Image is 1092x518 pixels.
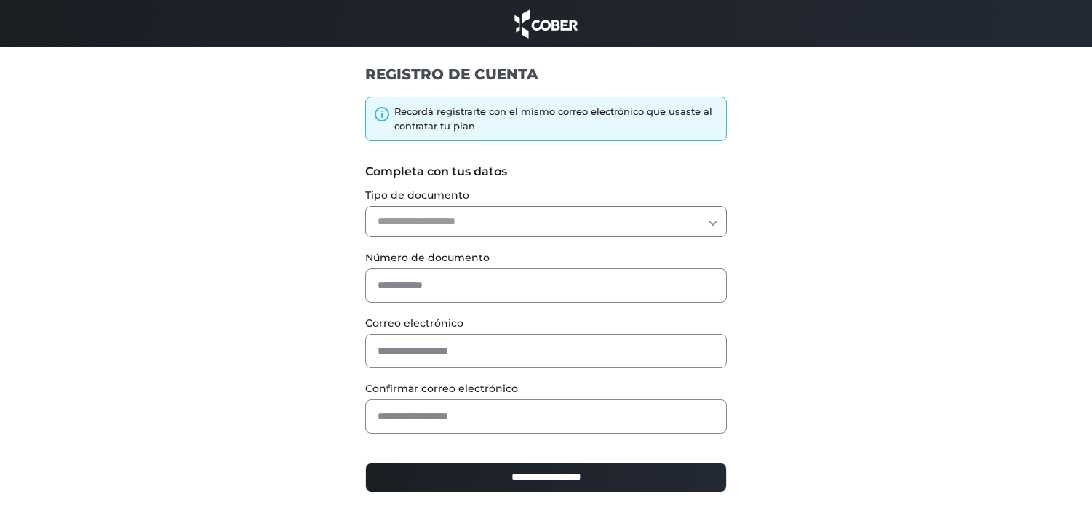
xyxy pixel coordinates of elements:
[365,65,727,84] h1: REGISTRO DE CUENTA
[511,7,582,40] img: cober_marca.png
[394,105,719,133] div: Recordá registrarte con el mismo correo electrónico que usaste al contratar tu plan
[365,250,727,266] label: Número de documento
[365,188,727,203] label: Tipo de documento
[365,381,727,397] label: Confirmar correo electrónico
[365,316,727,331] label: Correo electrónico
[365,163,727,180] label: Completa con tus datos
